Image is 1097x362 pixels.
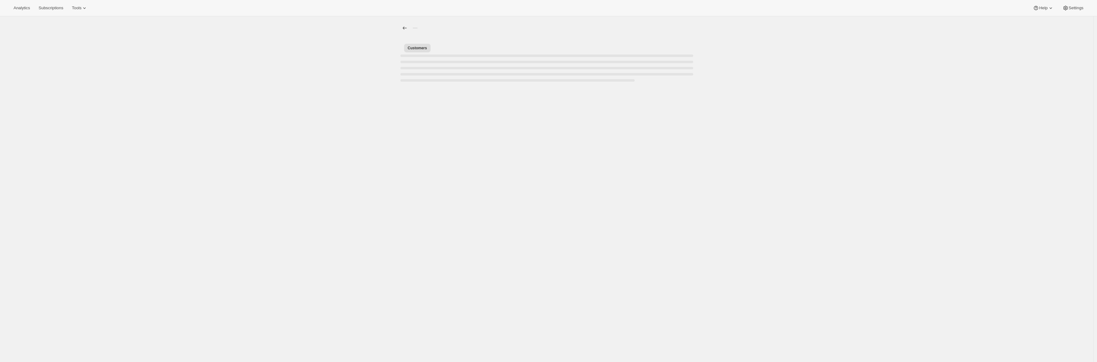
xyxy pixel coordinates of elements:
button: Allocations [400,24,409,32]
button: Settings [1059,4,1087,12]
span: Customers [408,46,427,51]
button: Tools [68,4,91,12]
span: Subscriptions [39,6,63,10]
button: Help [1029,4,1057,12]
button: Customers [404,44,431,52]
span: Tools [72,6,81,10]
button: Analytics [10,4,34,12]
span: Help [1039,6,1047,10]
span: Analytics [14,6,30,10]
button: Subscriptions [35,4,67,12]
span: Settings [1069,6,1083,10]
div: Customers [400,50,693,82]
